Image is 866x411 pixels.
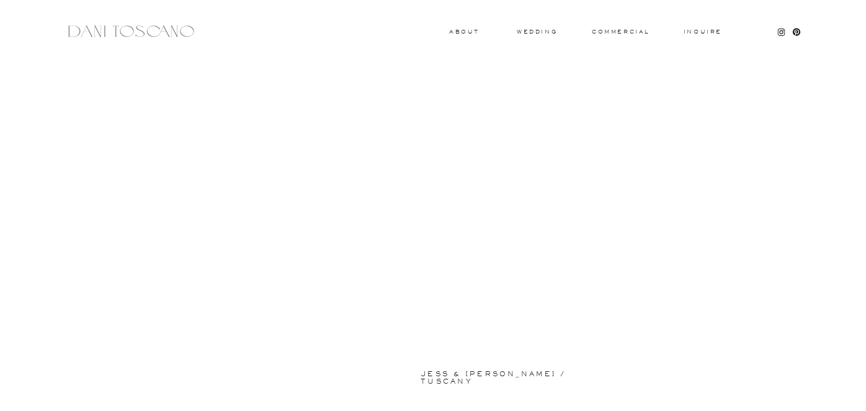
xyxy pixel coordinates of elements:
[683,29,723,35] a: Inquire
[517,29,557,34] a: wedding
[421,371,614,376] a: jess & [PERSON_NAME] / tuscany
[449,29,476,34] a: About
[592,29,649,34] a: commercial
